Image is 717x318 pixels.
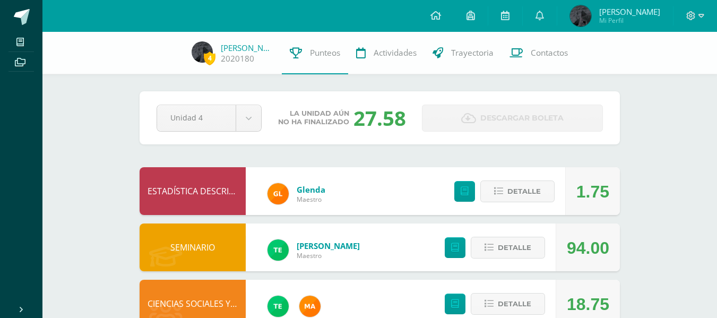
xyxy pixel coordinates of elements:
[498,294,531,314] span: Detalle
[451,47,494,58] span: Trayectoria
[480,181,555,202] button: Detalle
[425,32,502,74] a: Trayectoria
[471,293,545,315] button: Detalle
[140,167,246,215] div: ESTADÍSTICA DESCRIPTIVA
[576,168,609,216] div: 1.75
[282,32,348,74] a: Punteos
[297,251,360,260] span: Maestro
[570,5,591,27] img: ae8f675cdc2ac93a8575d964c836f19a.png
[204,51,215,65] span: 4
[297,184,325,195] a: Glenda
[299,296,321,317] img: 266030d5bbfb4fab9f05b9da2ad38396.png
[192,41,213,63] img: ae8f675cdc2ac93a8575d964c836f19a.png
[480,105,564,131] span: Descargar boleta
[297,195,325,204] span: Maestro
[157,105,261,131] a: Unidad 4
[599,6,660,17] span: [PERSON_NAME]
[278,109,349,126] span: La unidad aún no ha finalizado
[502,32,576,74] a: Contactos
[267,296,289,317] img: 43d3dab8d13cc64d9a3940a0882a4dc3.png
[471,237,545,259] button: Detalle
[221,53,254,64] a: 2020180
[310,47,340,58] span: Punteos
[353,104,406,132] div: 27.58
[140,224,246,271] div: SEMINARIO
[297,240,360,251] a: [PERSON_NAME]
[267,239,289,261] img: 43d3dab8d13cc64d9a3940a0882a4dc3.png
[498,238,531,257] span: Detalle
[221,42,274,53] a: [PERSON_NAME]
[348,32,425,74] a: Actividades
[531,47,568,58] span: Contactos
[170,105,222,130] span: Unidad 4
[567,224,609,272] div: 94.00
[267,183,289,204] img: 7115e4ef1502d82e30f2a52f7cb22b3f.png
[374,47,417,58] span: Actividades
[599,16,660,25] span: Mi Perfil
[507,182,541,201] span: Detalle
